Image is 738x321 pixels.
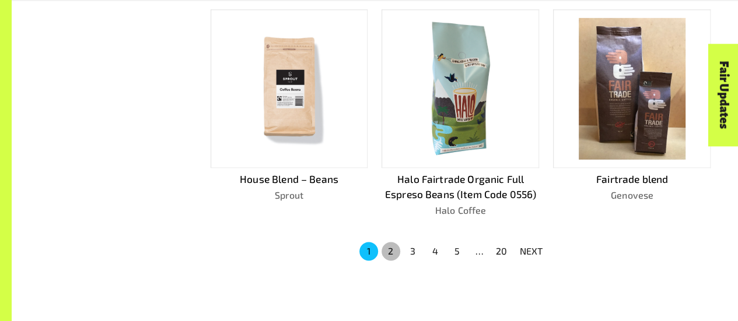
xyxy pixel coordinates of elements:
[470,244,489,258] div: …
[448,242,467,260] button: Go to page 5
[358,241,550,262] nav: pagination navigation
[382,172,539,202] p: Halo Fairtrade Organic Full Espreso Beans (Item Code 0556)
[211,188,368,202] p: Sprout
[404,242,422,260] button: Go to page 3
[492,242,511,260] button: Go to page 20
[359,242,378,260] button: page 1
[520,244,543,258] p: NEXT
[211,9,368,218] a: House Blend – BeansSprout
[553,172,711,187] p: Fairtrade blend
[553,188,711,202] p: Genovese
[211,172,368,187] p: House Blend – Beans
[513,241,550,262] button: NEXT
[553,9,711,218] a: Fairtrade blendGenovese
[426,242,445,260] button: Go to page 4
[382,203,539,217] p: Halo Coffee
[382,9,539,218] a: Halo Fairtrade Organic Full Espreso Beans (Item Code 0556)Halo Coffee
[382,242,400,260] button: Go to page 2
